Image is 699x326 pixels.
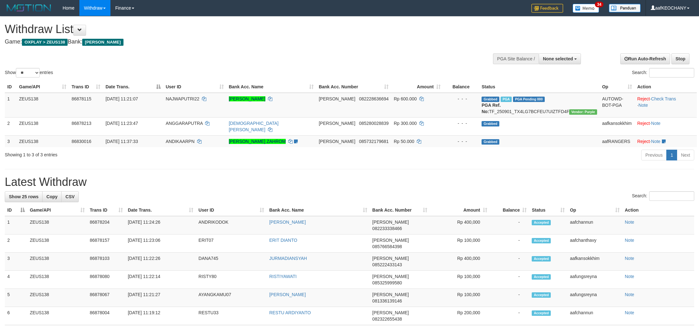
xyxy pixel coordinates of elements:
th: Amount: activate to sort column ascending [391,81,443,93]
td: aafkansokkhim [600,117,635,135]
td: [DATE] 11:19:12 [125,307,196,325]
span: [PERSON_NAME] [372,292,409,297]
span: Accepted [532,256,551,261]
th: Bank Acc. Number: activate to sort column ascending [370,204,430,216]
span: 86830016 [71,139,91,144]
td: aafungsreyna [567,271,622,289]
a: RISTIYAWATI [269,274,296,279]
td: RISTY80 [196,271,267,289]
span: 86878213 [71,121,91,126]
span: [PERSON_NAME] [319,121,355,126]
span: [PERSON_NAME] [372,256,409,261]
span: 86878115 [71,96,91,101]
input: Search: [649,191,694,201]
span: Rp 600.000 [394,96,416,101]
span: Vendor URL: https://trx4.1velocity.biz [569,109,597,115]
h1: Latest Withdraw [5,176,694,188]
span: OXPLAY > ZEUS138 [22,39,68,46]
label: Search: [632,191,694,201]
td: 3 [5,253,27,271]
td: [DATE] 11:21:27 [125,289,196,307]
td: ZEUS138 [27,216,87,234]
a: Note [638,103,648,108]
span: [PERSON_NAME] [372,238,409,243]
td: - [490,271,529,289]
label: Show entries [5,68,53,78]
span: [DATE] 11:21:07 [105,96,138,101]
label: Search: [632,68,694,78]
a: 1 [666,150,677,160]
td: 5 [5,289,27,307]
td: aafchannun [567,216,622,234]
span: Copy 081336139146 to clipboard [372,298,402,303]
span: Copy 085325999580 to clipboard [372,280,402,285]
td: · · [635,93,697,118]
td: AYANGKAMU07 [196,289,267,307]
span: Rp 50.000 [394,139,414,144]
div: - - - [446,120,476,126]
td: 3 [5,135,17,147]
td: ZEUS138 [17,117,69,135]
span: [DATE] 11:37:33 [105,139,138,144]
td: ZEUS138 [27,234,87,253]
td: ZEUS138 [27,253,87,271]
span: ANDIKAARPN [166,139,195,144]
td: · [635,117,697,135]
td: 86878103 [87,253,125,271]
span: Grabbed [482,139,499,145]
td: ZEUS138 [17,135,69,147]
img: MOTION_logo.png [5,3,53,13]
span: NAJWAPUTRI22 [166,96,199,101]
span: PGA Pending [513,97,545,102]
th: User ID: activate to sort column ascending [196,204,267,216]
td: ZEUS138 [27,271,87,289]
span: None selected [543,56,573,61]
td: 1 [5,216,27,234]
h1: Withdraw List [5,23,460,36]
span: Copy 085280028839 to clipboard [359,121,389,126]
a: [PERSON_NAME] [269,220,306,225]
th: Action [622,204,694,216]
td: · [635,135,697,147]
span: Accepted [532,310,551,316]
a: Note [625,292,634,297]
span: [PERSON_NAME] [372,274,409,279]
a: [PERSON_NAME] ZAHROM [229,139,286,144]
td: 2 [5,117,17,135]
span: [PERSON_NAME] [372,310,409,315]
a: ERIT DIANTO [269,238,297,243]
div: - - - [446,96,476,102]
a: Note [625,310,634,315]
span: Copy 085222433143 to clipboard [372,262,402,267]
td: Rp 100,000 [430,234,490,253]
a: Note [625,238,634,243]
a: Note [625,220,634,225]
button: None selected [539,53,581,64]
td: Rp 200,000 [430,307,490,325]
span: [PERSON_NAME] [319,96,355,101]
td: - [490,216,529,234]
span: Accepted [532,238,551,243]
span: Copy 085766584398 to clipboard [372,244,402,249]
td: 86878004 [87,307,125,325]
td: Rp 400,000 [430,253,490,271]
td: 1 [5,93,17,118]
span: Copy 082228636694 to clipboard [359,96,389,101]
th: Game/API: activate to sort column ascending [17,81,69,93]
span: CSV [65,194,75,199]
a: Note [651,139,661,144]
span: Accepted [532,274,551,280]
td: Rp 100,000 [430,289,490,307]
th: ID: activate to sort column descending [5,204,27,216]
a: Stop [671,53,689,64]
a: Previous [641,150,667,160]
td: aafchannun [567,307,622,325]
td: DANA745 [196,253,267,271]
td: 4 [5,271,27,289]
input: Search: [649,68,694,78]
span: Marked by aafsreyleap [501,97,512,102]
td: - [490,234,529,253]
td: aafchanthavy [567,234,622,253]
a: Run Auto-Refresh [620,53,670,64]
a: Show 25 rows [5,191,43,202]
